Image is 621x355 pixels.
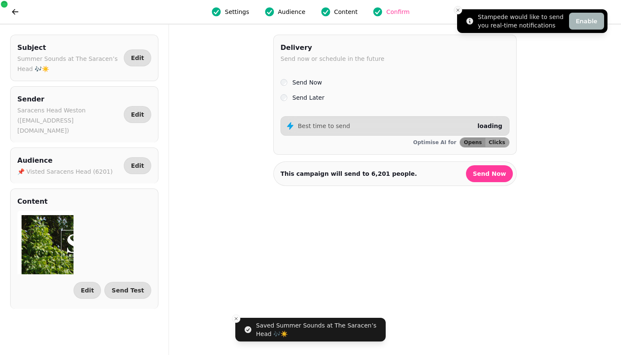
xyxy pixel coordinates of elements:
[124,157,151,174] button: Edit
[386,8,409,16] span: Confirm
[281,169,417,178] p: This campaign will send to people.
[17,105,120,136] p: Saracens Head Weston ([EMAIL_ADDRESS][DOMAIN_NAME])
[17,42,120,54] h2: Subject
[298,122,350,130] p: Best time to send
[17,167,113,177] p: 📌 Visted Saracens Head (6201)
[131,112,144,117] span: Edit
[124,106,151,123] button: Edit
[292,93,324,103] label: Send Later
[473,171,506,177] span: Send Now
[454,6,462,14] button: Close toast
[464,140,482,145] span: Opens
[485,138,509,147] button: Clicks
[478,13,566,30] div: Stampede would like to send you real-time notifications
[256,321,382,338] div: Saved Summer Sounds at The Saracen’s Head 🎶☀️
[281,42,384,54] h2: Delivery
[232,314,240,323] button: Close toast
[112,287,144,293] span: Send Test
[413,139,456,146] p: Optimise AI for
[104,282,151,299] button: Send Test
[466,165,513,182] button: Send Now
[17,196,48,208] h2: Content
[489,140,505,145] span: Clicks
[7,3,24,20] button: go back
[124,49,151,66] button: Edit
[225,8,249,16] span: Settings
[477,123,502,129] span: loading
[334,8,358,16] span: Content
[131,55,144,61] span: Edit
[371,170,390,177] strong: 6,201
[460,138,485,147] button: Opens
[17,54,120,74] p: Summer Sounds at The Saracen’s Head 🎶☀️
[292,77,322,87] label: Send Now
[569,13,604,30] button: Enable
[281,54,384,64] p: Send now or schedule in the future
[131,163,144,169] span: Edit
[17,93,120,105] h2: Sender
[74,282,101,299] button: Edit
[81,287,94,293] span: Edit
[278,8,305,16] span: Audience
[17,155,113,167] h2: Audience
